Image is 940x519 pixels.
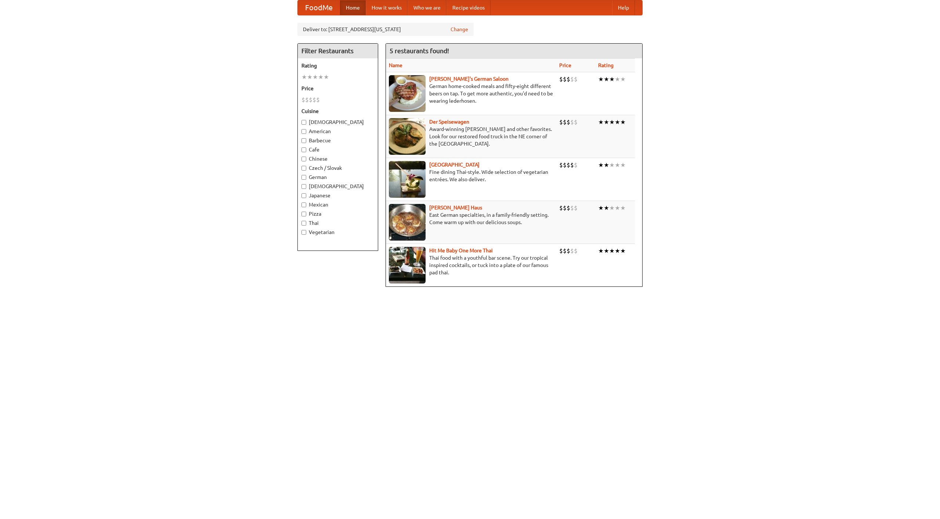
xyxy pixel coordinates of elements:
li: $ [567,161,570,169]
img: speisewagen.jpg [389,118,426,155]
li: $ [563,204,567,212]
a: FoodMe [298,0,340,15]
input: Czech / Slovak [301,166,306,171]
p: German home-cooked meals and fifty-eight different beers on tap. To get more authentic, you'd nee... [389,83,553,105]
h4: Filter Restaurants [298,44,378,58]
li: ★ [615,75,620,83]
label: Vegetarian [301,229,374,236]
b: [PERSON_NAME]'s German Saloon [429,76,509,82]
h5: Price [301,85,374,92]
li: ★ [598,247,604,255]
a: How it works [366,0,408,15]
li: ★ [604,75,609,83]
li: $ [559,118,563,126]
a: Hit Me Baby One More Thai [429,248,493,253]
li: ★ [318,73,323,81]
a: Der Speisewagen [429,119,469,125]
label: Chinese [301,155,374,162]
ng-pluralize: 5 restaurants found! [390,47,449,54]
li: ★ [609,247,615,255]
li: ★ [598,161,604,169]
li: $ [574,118,578,126]
label: Cafe [301,146,374,153]
input: Barbecue [301,138,306,143]
li: $ [574,247,578,255]
img: kohlhaus.jpg [389,204,426,241]
p: Fine dining Thai-style. Wide selection of vegetarian entrées. We also deliver. [389,168,553,183]
label: Japanese [301,192,374,199]
li: ★ [604,247,609,255]
a: Name [389,62,402,68]
label: [DEMOGRAPHIC_DATA] [301,183,374,190]
li: ★ [620,204,626,212]
li: $ [316,96,320,104]
a: [PERSON_NAME] Haus [429,205,482,211]
li: ★ [604,118,609,126]
li: $ [301,96,305,104]
li: $ [570,75,574,83]
li: $ [570,247,574,255]
input: Thai [301,221,306,226]
label: American [301,128,374,135]
label: Barbecue [301,137,374,144]
li: ★ [620,161,626,169]
li: $ [567,75,570,83]
li: $ [563,247,567,255]
input: [DEMOGRAPHIC_DATA] [301,184,306,189]
li: $ [574,204,578,212]
input: Vegetarian [301,230,306,235]
input: American [301,129,306,134]
img: esthers.jpg [389,75,426,112]
input: Cafe [301,147,306,152]
li: ★ [615,161,620,169]
li: ★ [615,247,620,255]
li: $ [574,75,578,83]
label: [DEMOGRAPHIC_DATA] [301,118,374,126]
img: babythai.jpg [389,247,426,284]
li: $ [574,161,578,169]
li: ★ [323,73,329,81]
li: ★ [609,118,615,126]
label: Pizza [301,210,374,218]
li: ★ [598,118,604,126]
li: ★ [301,73,307,81]
input: [DEMOGRAPHIC_DATA] [301,120,306,125]
li: $ [567,118,570,126]
li: ★ [615,118,620,126]
b: [GEOGRAPHIC_DATA] [429,162,480,168]
li: $ [570,161,574,169]
input: Japanese [301,193,306,198]
li: $ [309,96,312,104]
li: ★ [604,161,609,169]
li: $ [559,204,563,212]
li: $ [312,96,316,104]
label: Czech / Slovak [301,164,374,172]
li: ★ [620,118,626,126]
li: $ [563,75,567,83]
li: $ [567,204,570,212]
li: ★ [620,247,626,255]
li: $ [559,161,563,169]
input: German [301,175,306,180]
a: Recipe videos [446,0,491,15]
li: ★ [609,75,615,83]
a: Price [559,62,571,68]
li: $ [563,161,567,169]
li: $ [570,204,574,212]
li: $ [563,118,567,126]
input: Pizza [301,212,306,216]
a: Who we are [408,0,446,15]
li: ★ [312,73,318,81]
a: Help [612,0,635,15]
li: $ [570,118,574,126]
label: Mexican [301,201,374,208]
li: ★ [615,204,620,212]
li: ★ [598,204,604,212]
li: $ [567,247,570,255]
li: $ [305,96,309,104]
li: ★ [307,73,312,81]
li: $ [559,75,563,83]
